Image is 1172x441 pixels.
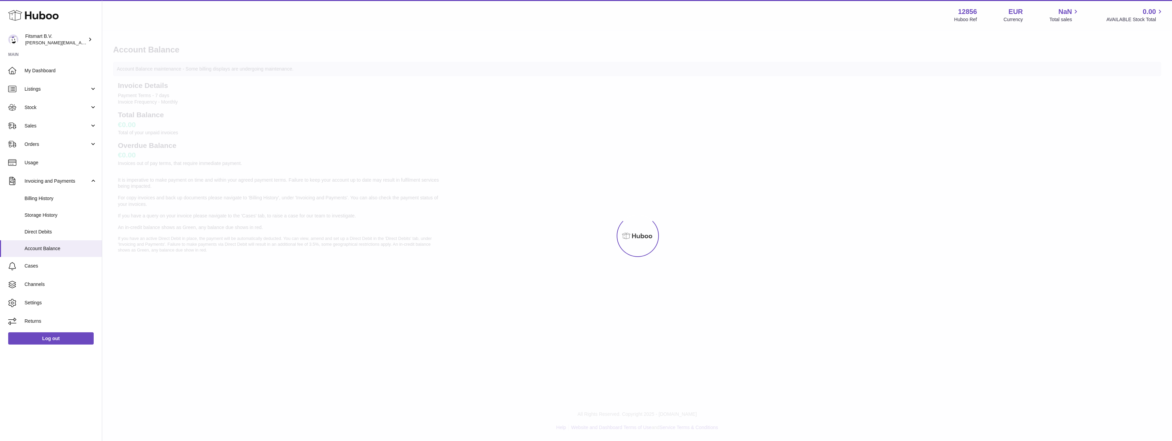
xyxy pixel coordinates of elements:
[25,159,97,166] span: Usage
[8,332,94,345] a: Log out
[1106,7,1164,23] a: 0.00 AVAILABLE Stock Total
[25,86,90,92] span: Listings
[25,229,97,235] span: Direct Debits
[1049,16,1080,23] span: Total sales
[1143,7,1156,16] span: 0.00
[25,281,97,288] span: Channels
[958,7,977,16] strong: 12856
[25,33,87,46] div: Fitsmart B.V.
[25,67,97,74] span: My Dashboard
[25,178,90,184] span: Invoicing and Payments
[1008,7,1023,16] strong: EUR
[8,34,18,45] img: jonathan@leaderoo.com
[1004,16,1023,23] div: Currency
[25,123,90,129] span: Sales
[1106,16,1164,23] span: AVAILABLE Stock Total
[25,263,97,269] span: Cases
[25,104,90,111] span: Stock
[25,212,97,218] span: Storage History
[25,318,97,324] span: Returns
[1049,7,1080,23] a: NaN Total sales
[25,245,97,252] span: Account Balance
[25,195,97,202] span: Billing History
[25,40,137,45] span: [PERSON_NAME][EMAIL_ADDRESS][DOMAIN_NAME]
[1058,7,1072,16] span: NaN
[954,16,977,23] div: Huboo Ref
[25,300,97,306] span: Settings
[25,141,90,148] span: Orders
